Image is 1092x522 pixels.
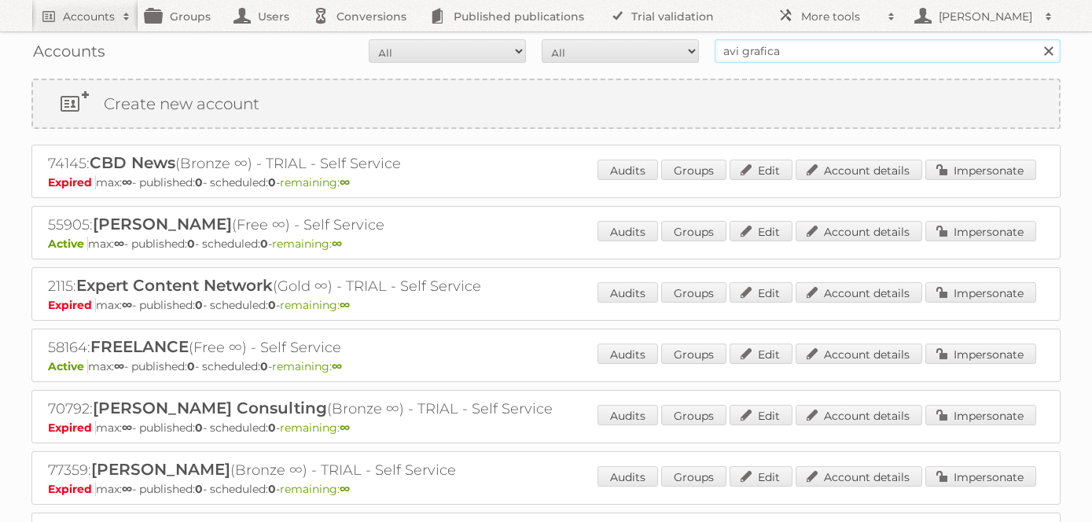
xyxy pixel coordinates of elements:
[661,282,726,303] a: Groups
[48,399,598,419] h2: 70792: (Bronze ∞) - TRIAL - Self Service
[272,359,342,373] span: remaining:
[93,215,232,233] span: [PERSON_NAME]
[93,399,327,417] span: [PERSON_NAME] Consulting
[597,282,658,303] a: Audits
[925,221,1036,241] a: Impersonate
[48,359,1044,373] p: max: - published: - scheduled: -
[730,160,792,180] a: Edit
[925,160,1036,180] a: Impersonate
[268,482,276,496] strong: 0
[114,237,124,251] strong: ∞
[48,482,1044,496] p: max: - published: - scheduled: -
[272,237,342,251] span: remaining:
[195,298,203,312] strong: 0
[730,282,792,303] a: Edit
[597,466,658,487] a: Audits
[925,282,1036,303] a: Impersonate
[796,282,922,303] a: Account details
[796,405,922,425] a: Account details
[332,237,342,251] strong: ∞
[48,337,598,358] h2: 58164: (Free ∞) - Self Service
[796,160,922,180] a: Account details
[187,359,195,373] strong: 0
[76,276,273,295] span: Expert Content Network
[91,460,230,479] span: [PERSON_NAME]
[48,482,96,496] span: Expired
[340,482,350,496] strong: ∞
[195,482,203,496] strong: 0
[661,466,726,487] a: Groups
[340,175,350,189] strong: ∞
[122,175,132,189] strong: ∞
[730,466,792,487] a: Edit
[340,298,350,312] strong: ∞
[195,421,203,435] strong: 0
[48,421,1044,435] p: max: - published: - scheduled: -
[597,344,658,364] a: Audits
[661,344,726,364] a: Groups
[48,298,1044,312] p: max: - published: - scheduled: -
[48,276,598,296] h2: 2115: (Gold ∞) - TRIAL - Self Service
[48,153,598,174] h2: 74145: (Bronze ∞) - TRIAL - Self Service
[90,337,189,356] span: FREELANCE
[48,175,1044,189] p: max: - published: - scheduled: -
[268,298,276,312] strong: 0
[48,237,88,251] span: Active
[48,215,598,235] h2: 55905: (Free ∞) - Self Service
[90,153,175,172] span: CBD News
[122,482,132,496] strong: ∞
[730,344,792,364] a: Edit
[925,466,1036,487] a: Impersonate
[33,80,1059,127] a: Create new account
[597,405,658,425] a: Audits
[122,298,132,312] strong: ∞
[48,460,598,480] h2: 77359: (Bronze ∞) - TRIAL - Self Service
[114,359,124,373] strong: ∞
[48,359,88,373] span: Active
[48,421,96,435] span: Expired
[935,9,1037,24] h2: [PERSON_NAME]
[187,237,195,251] strong: 0
[796,466,922,487] a: Account details
[661,221,726,241] a: Groups
[730,221,792,241] a: Edit
[340,421,350,435] strong: ∞
[63,9,115,24] h2: Accounts
[661,405,726,425] a: Groups
[925,405,1036,425] a: Impersonate
[597,221,658,241] a: Audits
[48,237,1044,251] p: max: - published: - scheduled: -
[260,359,268,373] strong: 0
[268,175,276,189] strong: 0
[268,421,276,435] strong: 0
[48,175,96,189] span: Expired
[730,405,792,425] a: Edit
[195,175,203,189] strong: 0
[260,237,268,251] strong: 0
[801,9,880,24] h2: More tools
[280,175,350,189] span: remaining:
[280,421,350,435] span: remaining:
[122,421,132,435] strong: ∞
[925,344,1036,364] a: Impersonate
[796,344,922,364] a: Account details
[332,359,342,373] strong: ∞
[597,160,658,180] a: Audits
[48,298,96,312] span: Expired
[280,482,350,496] span: remaining:
[796,221,922,241] a: Account details
[280,298,350,312] span: remaining:
[661,160,726,180] a: Groups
